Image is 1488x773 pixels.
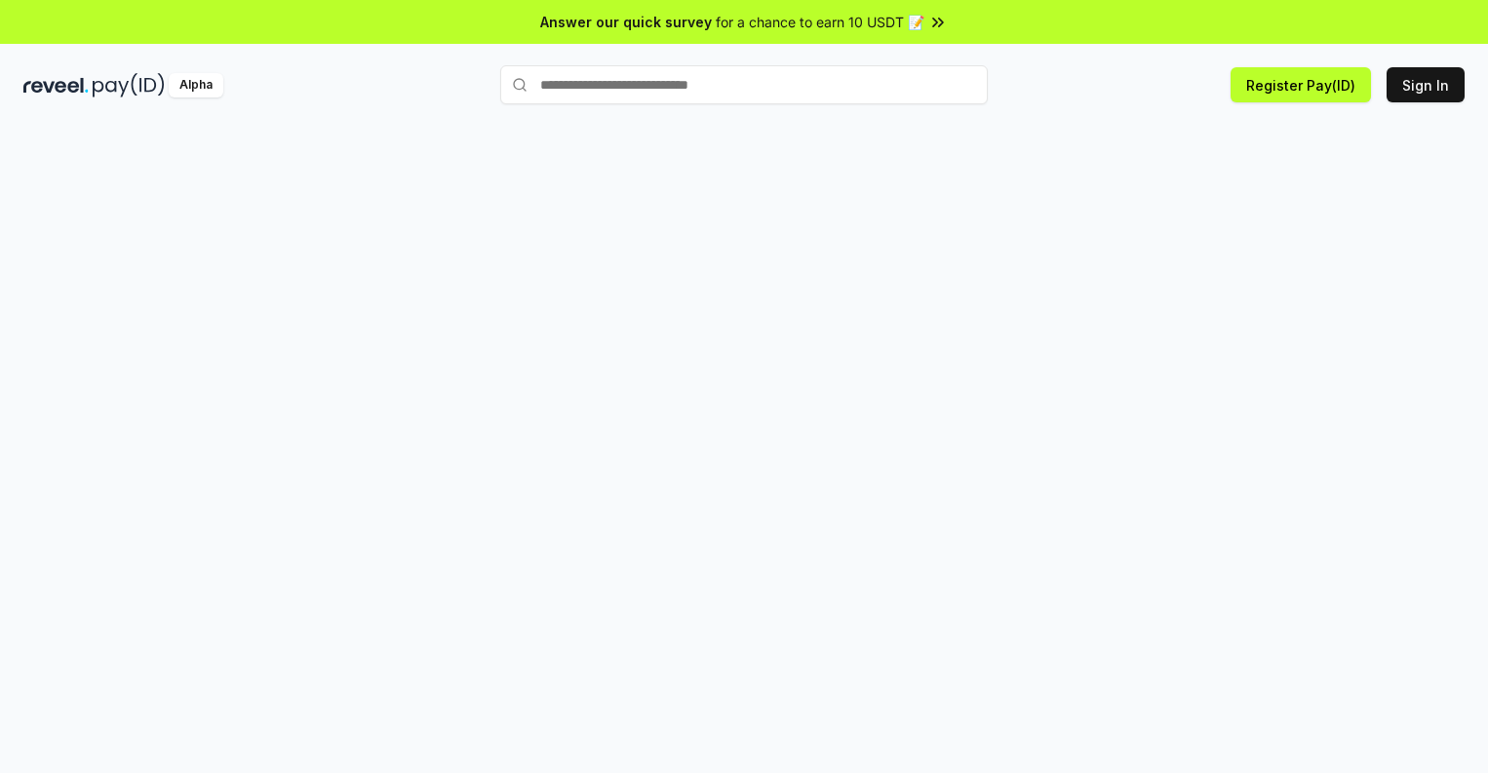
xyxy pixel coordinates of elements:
[540,12,712,32] span: Answer our quick survey
[716,12,924,32] span: for a chance to earn 10 USDT 📝
[1231,67,1371,102] button: Register Pay(ID)
[169,73,223,97] div: Alpha
[23,73,89,97] img: reveel_dark
[1387,67,1465,102] button: Sign In
[93,73,165,97] img: pay_id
